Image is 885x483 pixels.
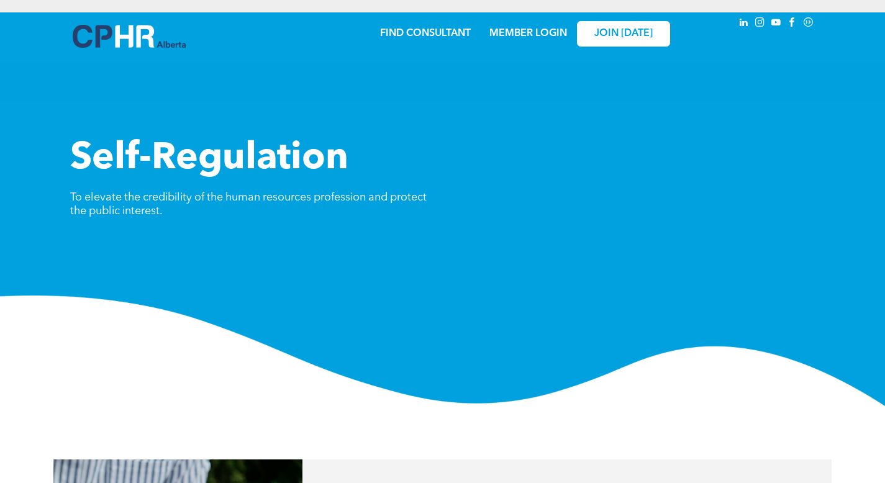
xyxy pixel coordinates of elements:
a: FIND CONSULTANT [380,29,471,38]
a: MEMBER LOGIN [489,29,567,38]
a: instagram [753,16,767,32]
a: Social network [802,16,815,32]
span: To elevate the credibility of the human resources profession and protect the public interest. [70,192,427,217]
a: facebook [786,16,799,32]
img: A blue and white logo for cp alberta [73,25,186,48]
span: JOIN [DATE] [594,28,653,40]
a: JOIN [DATE] [577,21,670,47]
a: youtube [769,16,783,32]
span: Self-Regulation [70,140,348,178]
a: linkedin [737,16,751,32]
